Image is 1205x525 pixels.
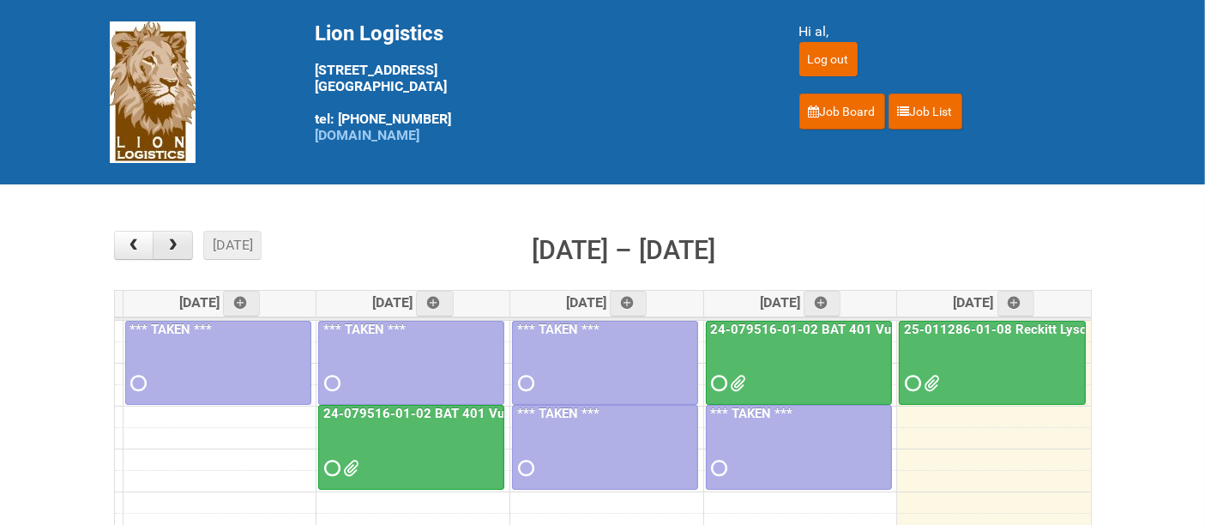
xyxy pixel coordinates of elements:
[110,83,196,100] a: Lion Logistics
[320,406,575,421] a: 24-079516-01-02 BAT 401 Vuse Box RCT
[712,462,724,474] span: Requested
[610,291,648,317] a: Add an event
[804,291,841,317] a: Add an event
[706,321,892,406] a: 24-079516-01-02 BAT 401 Vuse Box RCT
[343,462,355,474] span: GROUP 1000.jpg RAIBAT Vuse Pro Box RCT Study - Pregnancy Test Letter - 11JUL2025.pdf 24-079516-01...
[712,377,724,389] span: Requested
[179,294,261,311] span: [DATE]
[708,322,963,337] a: 24-079516-01-02 BAT 401 Vuse Box RCT
[316,21,444,45] span: Lion Logistics
[905,377,917,389] span: Requested
[318,405,504,490] a: 24-079516-01-02 BAT 401 Vuse Box RCT
[799,94,885,130] a: Job Board
[799,42,858,76] input: Log out
[110,21,196,163] img: Lion Logistics
[997,291,1035,317] a: Add an event
[316,127,420,143] a: [DOMAIN_NAME]
[532,231,715,270] h2: [DATE] – [DATE]
[731,377,743,389] span: GROUP 1000.jpg 24-079516-01 BAT 401 Vuse Box RCT - Address File - 3rd Batch 9.25.xlsx RAIBAT Vuse...
[518,377,530,389] span: Requested
[954,294,1035,311] span: [DATE]
[416,291,454,317] a: Add an event
[899,321,1086,406] a: 25-011286-01-08 Reckitt Lysol Laundry Scented - BLINDING (hold slot)
[316,21,756,143] div: [STREET_ADDRESS] [GEOGRAPHIC_DATA] tel: [PHONE_NUMBER]
[889,94,962,130] a: Job List
[324,377,336,389] span: Requested
[799,21,1096,42] div: Hi al,
[223,291,261,317] a: Add an event
[566,294,648,311] span: [DATE]
[372,294,454,311] span: [DATE]
[760,294,841,311] span: [DATE]
[203,231,262,260] button: [DATE]
[324,462,336,474] span: Requested
[924,377,936,389] span: 25-011286-01 - MOR - Blinding (GLS386).xlsm
[131,377,143,389] span: Requested
[518,462,530,474] span: Requested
